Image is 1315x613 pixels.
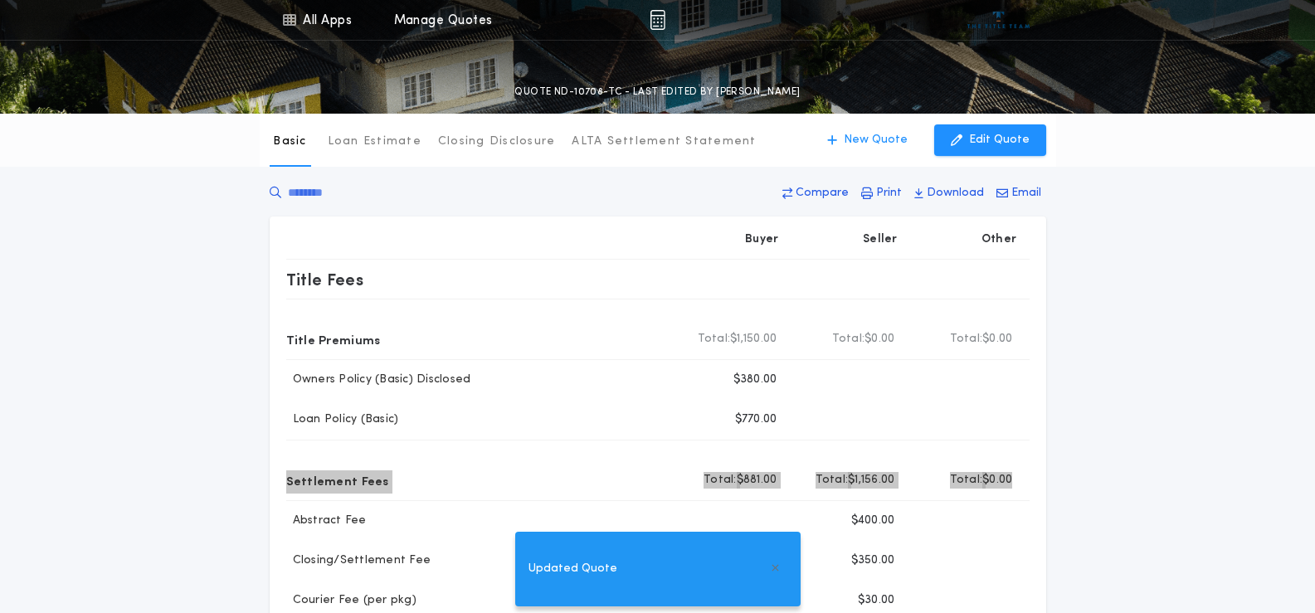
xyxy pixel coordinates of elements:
[1011,185,1041,202] p: Email
[796,185,849,202] p: Compare
[848,472,894,489] span: $1,156.00
[851,513,895,529] p: $400.00
[698,331,731,348] b: Total:
[811,124,924,156] button: New Quote
[950,472,983,489] b: Total:
[733,372,777,388] p: $380.00
[745,231,778,248] p: Buyer
[286,467,389,494] p: Settlement Fees
[909,178,989,208] button: Download
[876,185,902,202] p: Print
[991,178,1046,208] button: Email
[981,231,1015,248] p: Other
[286,266,364,293] p: Title Fees
[514,84,800,100] p: QUOTE ND-10708-TC - LAST EDITED BY [PERSON_NAME]
[863,231,898,248] p: Seller
[927,185,984,202] p: Download
[982,331,1012,348] span: $0.00
[286,326,381,353] p: Title Premiums
[273,134,306,150] p: Basic
[864,331,894,348] span: $0.00
[934,124,1046,156] button: Edit Quote
[704,472,737,489] b: Total:
[832,331,865,348] b: Total:
[967,12,1030,28] img: vs-icon
[650,10,665,30] img: img
[856,178,907,208] button: Print
[328,134,421,150] p: Loan Estimate
[737,472,777,489] span: $881.00
[777,178,854,208] button: Compare
[286,372,471,388] p: Owners Policy (Basic) Disclosed
[969,132,1030,148] p: Edit Quote
[528,560,617,578] span: Updated Quote
[572,134,756,150] p: ALTA Settlement Statement
[950,331,983,348] b: Total:
[735,411,777,428] p: $770.00
[286,513,367,529] p: Abstract Fee
[286,411,399,428] p: Loan Policy (Basic)
[438,134,556,150] p: Closing Disclosure
[982,472,1012,489] span: $0.00
[844,132,908,148] p: New Quote
[730,331,777,348] span: $1,150.00
[816,472,849,489] b: Total:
